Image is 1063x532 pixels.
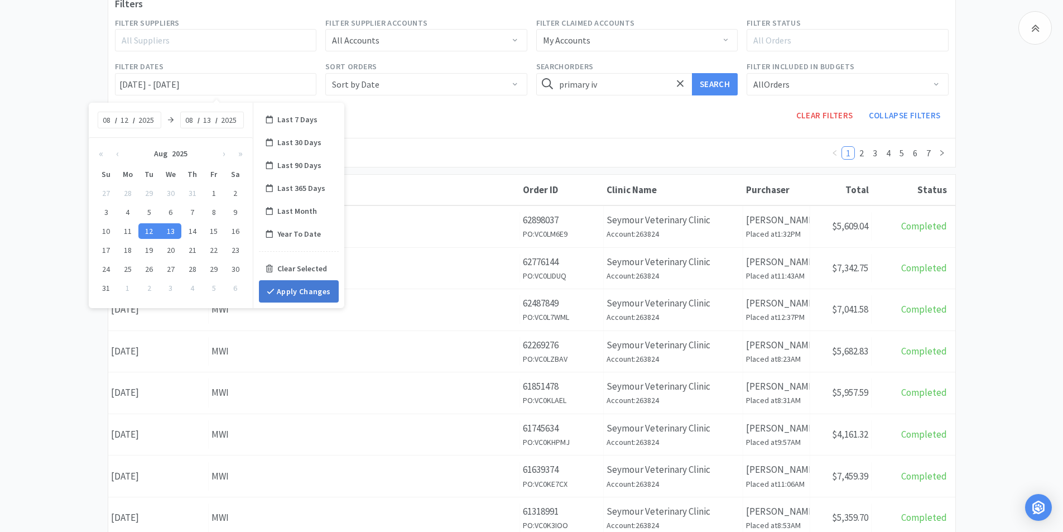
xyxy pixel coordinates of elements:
[332,30,379,51] div: All Accounts
[138,280,160,296] div: 2
[692,73,738,95] button: Search
[211,261,517,276] div: MWI
[832,345,868,357] span: $5,682.83
[224,203,246,222] td: 2025-08-09
[138,260,160,279] td: 2025-08-26
[259,131,339,154] div: Last 30 Days
[203,165,225,184] th: Fr
[607,311,740,323] h6: Account: 263824
[115,73,317,95] input: Select date range
[117,204,139,220] div: 4
[215,115,218,125] div: /
[220,114,240,126] input: 2025
[607,228,740,240] h6: Account: 263824
[117,261,139,277] div: 25
[607,379,740,394] p: Seymour Veterinary Clinic
[117,203,139,222] td: 2025-08-04
[909,147,921,159] a: 6
[325,17,428,29] label: Filter Supplier Accounts
[832,262,868,274] span: $7,342.75
[198,115,200,125] div: /
[523,228,600,240] h6: PO: VC0LM6E9
[895,146,908,160] li: 5
[117,185,139,201] div: 28
[259,200,339,223] div: Last Month
[832,386,868,399] span: $5,957.59
[901,428,947,440] span: Completed
[184,114,195,126] input: 08
[868,146,882,160] li: 3
[746,270,807,282] h6: Placed at 11:43AM
[181,241,203,260] td: 2025-08-21
[224,279,246,298] td: 2025-09-06
[211,219,517,234] div: MWI
[181,165,203,184] th: Th
[115,17,180,29] label: Filter Suppliers
[224,184,246,203] td: 2025-08-02
[115,115,117,125] div: /
[523,421,600,436] p: 61745634
[224,280,246,296] div: 6
[160,223,182,239] div: 13
[160,165,182,184] th: We
[224,241,246,260] td: 2025-08-23
[855,147,868,159] a: 2
[607,519,740,531] h6: Account: 263824
[607,338,740,353] p: Seymour Veterinary Clinic
[746,478,807,490] h6: Placed at 11:06AM
[203,242,225,258] div: 22
[746,213,807,228] p: [PERSON_NAME]
[788,104,861,127] button: Clear Filters
[93,142,109,165] button: «
[523,184,601,196] div: Order ID
[122,35,300,46] div: All Suppliers
[523,504,600,519] p: 61318991
[607,353,740,365] h6: Account: 263824
[901,220,947,232] span: Completed
[117,279,139,298] td: 2025-09-01
[922,147,935,159] a: 7
[746,353,807,365] h6: Placed at 8:23AM
[746,462,807,477] p: [PERSON_NAME]
[746,379,807,394] p: [PERSON_NAME]
[523,255,600,270] p: 62776144
[543,30,590,51] div: My Accounts
[211,385,517,400] div: MWI
[536,73,738,95] input: Search for orders
[108,295,209,324] div: [DATE]
[160,203,182,222] td: 2025-08-06
[901,303,947,315] span: Completed
[160,260,182,279] td: 2025-08-27
[832,470,868,482] span: $7,459.39
[160,241,182,260] td: 2025-08-20
[109,142,126,165] button: ‹
[160,222,182,241] td: 2025-08-13
[607,296,740,311] p: Seymour Veterinary Clinic
[523,311,600,323] h6: PO: VC0L7WML
[224,185,246,201] div: 2
[117,184,139,203] td: 2025-07-28
[211,427,517,442] div: MWI
[523,270,600,282] h6: PO: VC0LIDUQ
[607,504,740,519] p: Seymour Veterinary Clinic
[203,184,225,203] td: 2025-08-01
[108,337,209,366] div: [DATE]
[95,242,117,258] div: 17
[523,394,600,406] h6: PO: VC0KLAEL
[896,147,908,159] a: 5
[203,185,225,201] div: 1
[882,146,895,160] li: 4
[523,379,600,394] p: 61851478
[259,257,339,280] div: Clear Selected
[746,421,807,436] p: [PERSON_NAME]
[746,338,807,353] p: [PERSON_NAME]
[224,204,246,220] div: 9
[160,185,182,201] div: 30
[160,242,182,258] div: 20
[832,220,868,232] span: $5,609.04
[181,222,203,241] td: 2025-08-14
[181,185,203,201] div: 31
[138,203,160,222] td: 2025-08-05
[746,436,807,448] h6: Placed at 9:57AM
[869,147,881,159] a: 3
